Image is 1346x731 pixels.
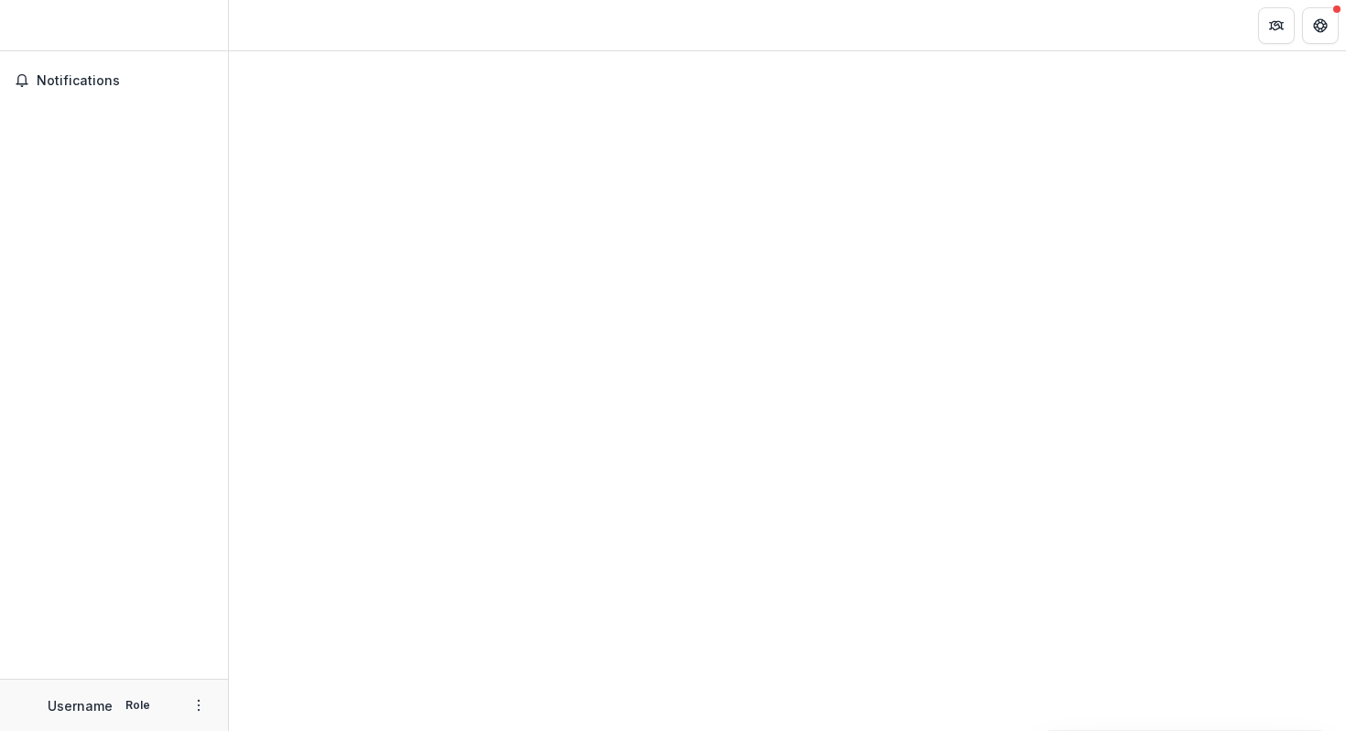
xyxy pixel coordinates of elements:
button: More [188,694,210,716]
p: Role [120,697,156,714]
p: Username [48,696,113,715]
button: Notifications [7,66,221,95]
button: Get Help [1302,7,1339,44]
button: Partners [1258,7,1295,44]
span: Notifications [37,73,213,89]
